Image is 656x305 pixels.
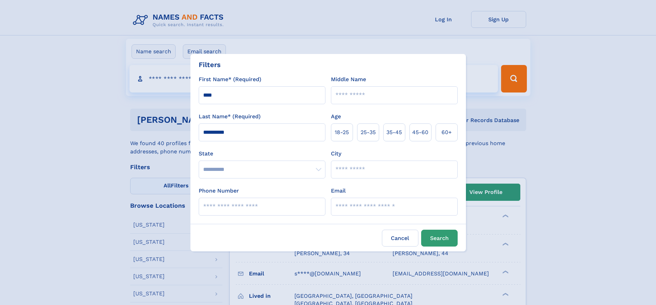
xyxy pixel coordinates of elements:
label: Cancel [382,230,418,247]
div: Filters [199,59,221,70]
span: 60+ [441,128,452,137]
span: 25‑35 [361,128,376,137]
label: City [331,150,341,158]
button: Search [421,230,458,247]
label: Phone Number [199,187,239,195]
span: 18‑25 [335,128,349,137]
label: State [199,150,325,158]
span: 45‑60 [412,128,428,137]
label: Age [331,112,341,121]
label: First Name* (Required) [199,75,261,84]
label: Email [331,187,346,195]
label: Middle Name [331,75,366,84]
span: 35‑45 [386,128,402,137]
label: Last Name* (Required) [199,112,261,121]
